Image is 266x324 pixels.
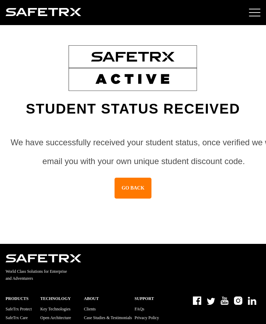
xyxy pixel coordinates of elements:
img: Linkedin icon [248,297,256,305]
h3: Support [135,296,190,301]
a: Case Studies & Testimonials [84,315,132,320]
h1: Student Status Received [26,101,240,117]
img: Twitter icon [207,298,215,305]
p: World Class Solutions for Enterprise and Adventurers [6,268,260,282]
img: logo SafeTrx [6,8,81,16]
a: SafeTrx Protect [6,307,32,311]
img: Youtube icon [221,296,228,305]
h3: Technology [40,296,81,301]
a: Go Back [115,178,151,199]
h3: Products [6,296,38,301]
a: Open Architecture [40,315,71,320]
img: Instagram icon [234,296,242,305]
a: Privacy Policy [135,315,159,320]
a: FAQs [135,307,144,311]
img: SafeTrx Logo [6,254,81,262]
h3: About [84,296,132,301]
a: SafeTrx Care [6,315,28,320]
a: Key Technologies [40,307,71,311]
img: Facebook icon [193,296,201,305]
a: Clients [84,307,96,311]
